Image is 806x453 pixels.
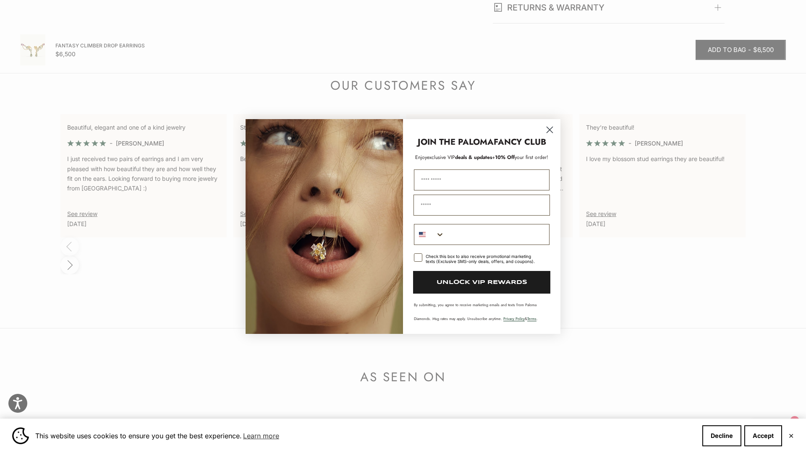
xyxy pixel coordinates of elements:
[415,154,427,161] span: Enjoy
[35,430,696,442] span: This website uses cookies to ensure you get the best experience.
[527,316,536,321] a: Terms
[702,425,741,446] button: Decline
[418,136,494,148] strong: JOIN THE PALOMA
[242,430,280,442] a: Learn more
[492,154,548,161] span: + your first order!
[413,271,550,294] button: UNLOCK VIP REWARDS
[427,154,492,161] span: deals & updates
[414,302,550,321] p: By submitting, you agree to receive marketing emails and texts from Paloma Diamonds. Msg rates ma...
[419,231,426,238] img: United States
[12,427,29,444] img: Cookie banner
[426,254,539,264] div: Check this box to also receive promotional marketing texts (Exclusive SMS-only deals, offers, and...
[788,433,794,438] button: Close
[495,154,515,161] span: 10% Off
[503,316,525,321] a: Privacy Policy
[413,195,550,216] input: Email
[744,425,782,446] button: Accept
[427,154,455,161] span: exclusive VIP
[246,119,403,334] img: Loading...
[503,316,538,321] span: & .
[414,169,550,190] input: First Name
[494,136,546,148] strong: FANCY CLUB
[542,122,557,137] button: Close dialog
[414,224,445,245] button: Search Countries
